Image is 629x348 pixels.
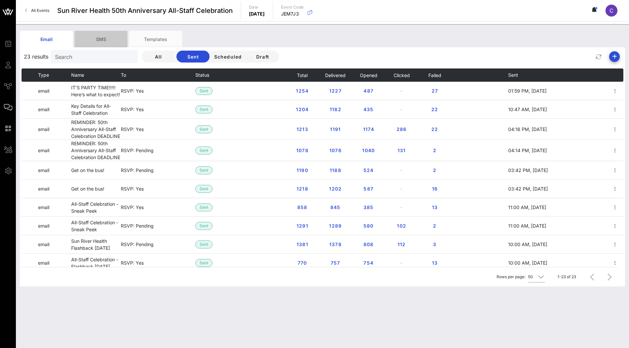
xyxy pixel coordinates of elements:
td: All-Staff Celebration - Sneak Peek [71,198,121,217]
button: 1218 [291,183,314,195]
td: RSVP: Pending [121,235,195,254]
td: Sun River Health Flashback [DATE] [71,235,121,254]
button: 3 [424,239,445,250]
td: IT’S PARTY TIME!!!!! Here’s what to expect! [71,82,121,100]
button: 1227 [324,85,347,97]
span: 808 [363,241,374,247]
span: 435 [363,107,374,112]
td: RSVP: Yes [121,198,195,217]
span: Sent [200,87,208,95]
th: To [121,68,195,82]
td: All-Staff Celebration - Flashback [DATE] [71,254,121,272]
button: Sent [176,51,210,63]
td: Key Details for All-Staff Celebration [71,100,121,119]
td: RSVP: Pending [121,161,195,180]
button: 102 [391,220,412,232]
span: Sent [200,222,208,230]
button: 1254 [290,85,314,97]
button: 770 [292,257,313,269]
div: Rows per page: [497,267,545,286]
span: 3 [429,241,440,247]
div: 50Rows per page: [528,272,545,282]
span: 23 results [24,53,48,61]
p: Event Code [281,4,304,11]
button: 845 [325,201,346,213]
button: 580 [358,220,379,232]
button: 1188 [324,164,347,176]
td: RSVP: Yes [121,82,195,100]
button: 385 [358,201,379,213]
button: Delivered [325,68,346,82]
button: 1204 [290,104,314,115]
th: Name [71,68,121,82]
td: REMINDER: 50th Anniversary All-Staff Celebration DEADLINE [71,140,121,161]
span: 1040 [362,148,375,153]
div: Templates [129,31,182,47]
span: Sent [200,259,208,267]
div: 1-23 of 23 [557,274,576,280]
span: 11:00 AM, [DATE] [508,204,546,210]
span: 1188 [329,167,341,173]
span: 112 [396,241,407,247]
span: 03:42 PM, [DATE] [508,167,548,173]
span: 757 [330,260,341,266]
button: Failed [428,68,441,82]
span: 1076 [329,148,342,153]
button: 435 [358,104,379,115]
button: All [142,51,175,63]
th: Total [286,68,319,82]
span: 11:00 AM, [DATE] [508,223,546,229]
th: Opened [352,68,385,82]
p: [DATE] [249,11,265,17]
span: 754 [363,260,374,266]
div: Email [20,31,73,47]
span: Name [71,72,84,78]
th: Clicked [385,68,418,82]
span: 1213 [296,126,308,132]
span: 385 [363,204,374,210]
span: Total [297,72,308,78]
td: email [38,254,71,272]
button: 1381 [291,239,314,250]
span: 1254 [296,88,309,94]
button: 754 [358,257,379,269]
span: Sent [200,185,208,193]
th: Sent [508,68,550,82]
th: Delivered [319,68,352,82]
span: To [121,72,126,78]
button: 1174 [358,123,379,135]
span: 131 [396,148,407,153]
span: 13 [429,260,440,266]
td: email [38,82,71,100]
button: 22 [424,104,445,115]
button: 487 [358,85,379,97]
span: Failed [428,72,441,78]
div: SMS [74,31,127,47]
button: Total [297,68,308,82]
span: 04:16 PM, [DATE] [508,126,547,132]
button: 1213 [291,123,314,135]
th: Status [195,68,228,82]
button: 2 [424,220,445,232]
button: 1040 [357,145,380,156]
span: Draft [251,54,274,60]
th: Failed [418,68,451,82]
span: 10:00 AM, [DATE] [508,260,547,266]
span: 04:14 PM, [DATE] [508,148,547,153]
button: 131 [391,145,412,156]
td: email [38,140,71,161]
button: 858 [292,201,313,213]
span: 487 [363,88,374,94]
p: JEM7J3 [281,11,304,17]
span: 1190 [296,167,308,173]
td: Get on the bus! [71,180,121,198]
span: Sent [508,72,518,78]
button: 1078 [291,145,314,156]
span: 1289 [329,223,342,229]
span: Sent [200,126,208,133]
button: 286 [391,123,412,135]
span: 22 [429,126,440,132]
span: 22 [429,107,440,112]
span: All [147,54,169,60]
span: Sent [200,241,208,248]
